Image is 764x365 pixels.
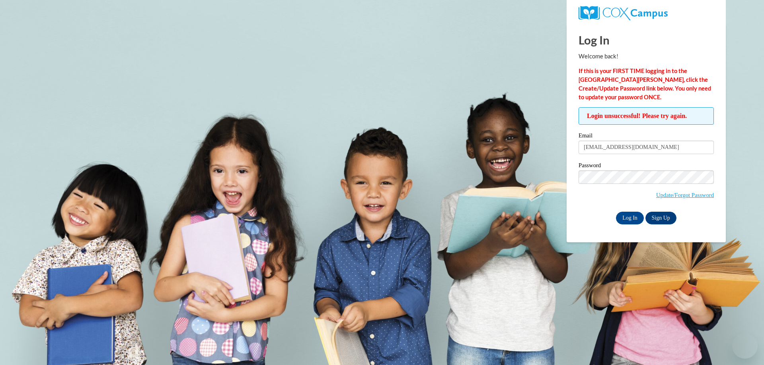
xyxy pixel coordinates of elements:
[579,107,714,125] span: Login unsuccessful! Please try again.
[579,6,714,20] a: COX Campus
[656,192,714,198] a: Update/Forgot Password
[645,212,676,224] a: Sign Up
[579,6,668,20] img: COX Campus
[579,68,711,100] strong: If this is your FIRST TIME logging in to the [GEOGRAPHIC_DATA][PERSON_NAME], click the Create/Upd...
[579,52,714,61] p: Welcome back!
[579,32,714,48] h1: Log In
[579,162,714,170] label: Password
[732,333,758,359] iframe: Button to launch messaging window
[579,133,714,141] label: Email
[616,212,644,224] input: Log In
